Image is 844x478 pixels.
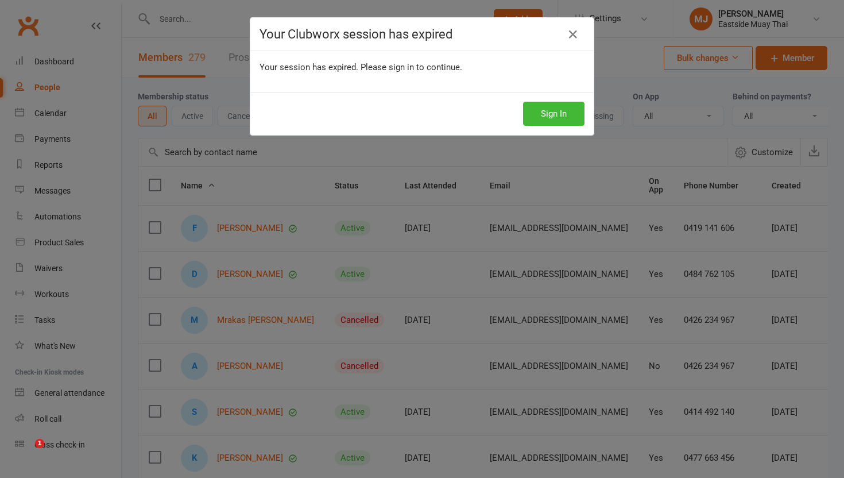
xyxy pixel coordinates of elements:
[260,62,462,72] span: Your session has expired. Please sign in to continue.
[564,25,582,44] a: Close
[35,439,44,448] span: 1
[11,439,39,467] iframe: Intercom live chat
[260,27,584,41] h4: Your Clubworx session has expired
[523,102,584,126] button: Sign In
